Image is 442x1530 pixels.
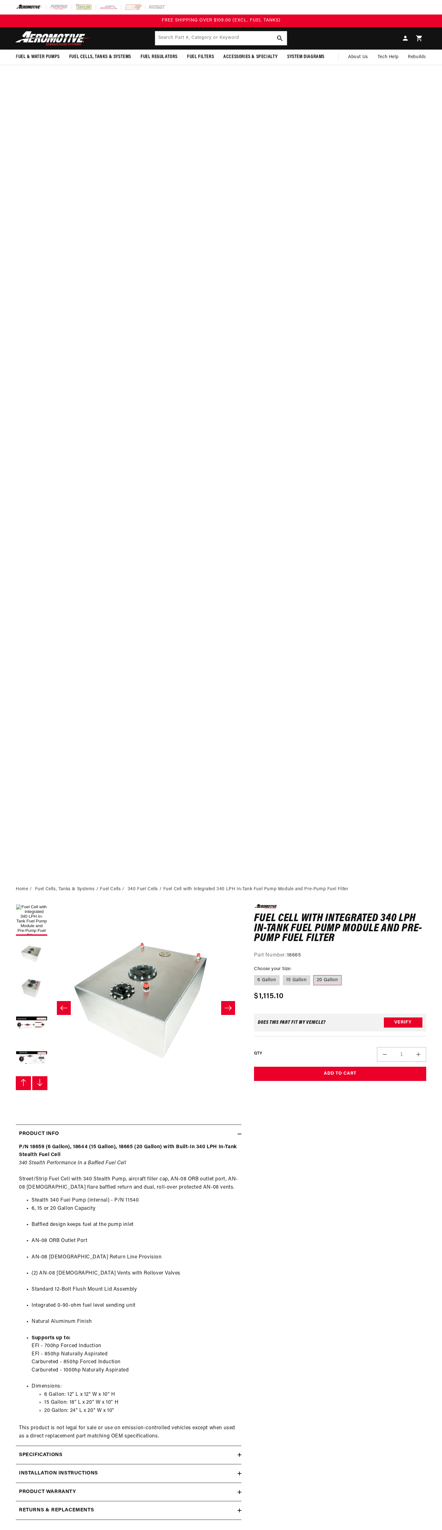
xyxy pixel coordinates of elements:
[32,1197,238,1205] li: Stealth 340 Fuel Pump (internal) - P/N 11540
[141,54,178,60] span: Fuel Regulators
[373,50,403,65] summary: Tech Help
[14,31,93,46] img: Aeromotive
[273,31,287,45] button: Search Part #, Category or Keyword
[16,1483,241,1501] summary: Product warranty
[32,1221,238,1237] li: Baffled design keeps fuel at the pump inlet
[254,1067,426,1081] button: Add to Cart
[258,1020,326,1025] div: Does This part fit My vehicle?
[16,1125,241,1143] summary: Product Info
[16,1008,47,1040] button: Load image 4 in gallery view
[69,54,131,60] span: Fuel Cells, Tanks & Systems
[348,55,368,59] span: About Us
[19,1161,126,1166] em: 340 Stealth Performance In a Baffled Fuel Cell
[19,1144,237,1158] strong: P/N 18659 (6 Gallon), 18644 (15 Gallon), 18665 (20 Gallon) with Built-In 340 LPH In-Tank Stealth ...
[19,1143,238,1192] p: Street/Strip Fuel Cell with 340 Stealth Pump, aircraft filler cap, AN-08 ORB outlet port, AN-08 [...
[16,886,28,893] a: Home
[32,1253,238,1269] li: AN-08 [DEMOGRAPHIC_DATA] Return Line Provision
[19,1130,59,1138] h2: Product Info
[19,1469,98,1478] h2: Installation Instructions
[32,1076,47,1090] button: Slide right
[32,1318,238,1334] li: Natural Aluminum Finish
[44,1407,238,1415] li: 20 Gallon: 24" L x 20" W x 10"
[16,1464,241,1483] summary: Installation Instructions
[32,1286,238,1302] li: Standard 12-Bolt Flush Mount Lid Assembly
[254,966,292,972] legend: Choose your Size:
[384,1017,422,1028] button: Verify
[254,975,280,985] label: 6 Gallon
[32,1269,238,1286] li: (2) AN-08 [DEMOGRAPHIC_DATA] Vents with Rollover Valves
[403,50,431,65] summary: Rebuilds
[11,50,64,64] summary: Fuel & Water Pumps
[32,1302,238,1318] li: Integrated 0-90-ohm fuel level sending unit
[16,1043,47,1075] button: Load image 5 in gallery view
[136,50,182,64] summary: Fuel Regulators
[64,50,136,64] summary: Fuel Cells, Tanks & Systems
[16,1446,241,1464] summary: Specifications
[16,974,47,1005] button: Load image 3 in gallery view
[283,975,310,985] label: 15 Gallon
[19,1424,238,1440] p: This product is not legal for sale or use on emission-controlled vehicles except when used as a d...
[32,1237,238,1253] li: AN-08 ORB Outlet Port
[100,886,126,893] li: Fuel Cells
[313,975,342,985] label: 20 Gallon
[19,1506,94,1515] h2: Returns & replacements
[16,1076,31,1090] button: Slide left
[378,54,398,61] span: Tech Help
[16,939,47,970] button: Load image 2 in gallery view
[287,953,301,958] strong: 18665
[187,54,214,60] span: Fuel Filters
[19,1488,76,1496] h2: Product warranty
[128,886,158,893] a: 340 Fuel Cells
[32,1334,238,1383] li: EFI - 700hp Forced Induction EFI - 850hp Naturally Aspirated Carbureted - 850hp Forced Induction ...
[221,1001,235,1015] button: Slide right
[219,50,282,64] summary: Accessories & Specialty
[16,904,241,1112] media-gallery: Gallery Viewer
[44,1399,238,1407] li: 15 Gallon: 18" L x 20" W x 10" H
[162,18,281,23] span: FREE SHIPPING OVER $109.00 (EXCL. FUEL TANKS)
[182,50,219,64] summary: Fuel Filters
[16,54,60,60] span: Fuel & Water Pumps
[343,50,373,65] a: About Us
[57,1001,71,1015] button: Slide left
[155,31,287,45] input: Search Part #, Category or Keyword
[223,54,278,60] span: Accessories & Specialty
[32,1335,71,1341] strong: Supports up to:
[408,54,426,61] span: Rebuilds
[35,886,100,893] li: Fuel Cells, Tanks & Systems
[44,1391,238,1399] li: 6 Gallon: 12" L x 12" W x 10" H
[287,54,324,60] span: System Diagrams
[16,886,426,893] nav: breadcrumbs
[32,1205,238,1221] li: 6, 15 or 20 Gallon Capacity
[254,951,426,960] div: Part Number:
[254,991,284,1002] span: $1,115.10
[16,1501,241,1520] summary: Returns & replacements
[254,1051,262,1056] label: QTY
[282,50,329,64] summary: System Diagrams
[19,1451,62,1459] h2: Specifications
[254,914,426,944] h1: Fuel Cell with Integrated 340 LPH In-Tank Fuel Pump Module and Pre-Pump Fuel Filter
[163,886,348,893] li: Fuel Cell with Integrated 340 LPH In-Tank Fuel Pump Module and Pre-Pump Fuel Filter
[16,904,47,936] button: Load image 1 in gallery view
[32,1383,238,1415] li: Dimensions:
